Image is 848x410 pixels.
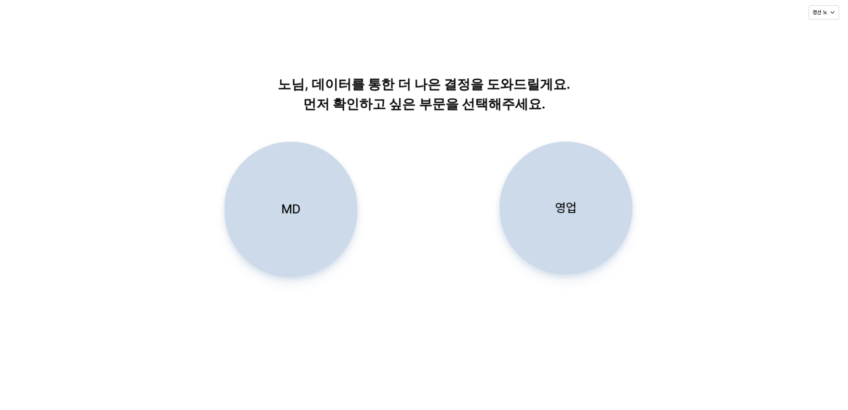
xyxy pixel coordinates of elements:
[813,9,827,16] p: 경선 노
[282,201,301,217] p: MD
[499,142,632,275] button: 영업
[809,5,839,20] button: 경선 노
[555,200,577,216] p: 영업
[198,74,651,114] p: 노님, 데이터를 통한 더 나은 결정을 도와드릴게요. 먼저 확인하고 싶은 부문을 선택해주세요.
[224,142,357,277] button: MD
